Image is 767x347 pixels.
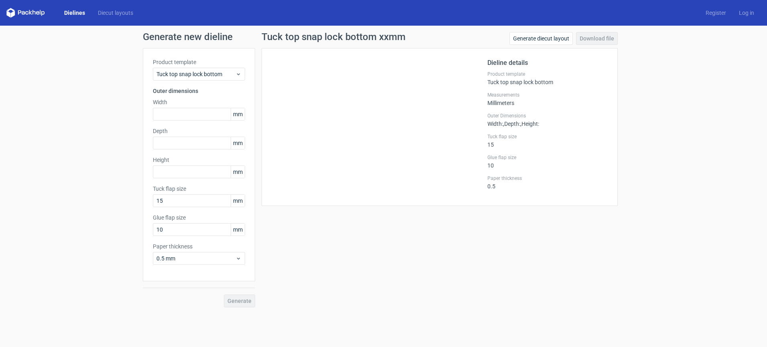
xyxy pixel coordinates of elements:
[487,154,608,161] label: Glue flap size
[143,32,624,42] h1: Generate new dieline
[487,92,608,98] label: Measurements
[58,9,91,17] a: Dielines
[487,71,608,77] label: Product template
[231,195,245,207] span: mm
[153,58,245,66] label: Product template
[520,121,539,127] span: , Height :
[153,185,245,193] label: Tuck flap size
[509,32,573,45] a: Generate diecut layout
[153,156,245,164] label: Height
[231,137,245,149] span: mm
[487,133,608,148] div: 15
[156,70,235,78] span: Tuck top snap lock bottom
[699,9,733,17] a: Register
[153,214,245,222] label: Glue flap size
[91,9,140,17] a: Diecut layouts
[262,32,406,42] h1: Tuck top snap lock bottom xxmm
[231,108,245,120] span: mm
[153,242,245,250] label: Paper thickness
[231,166,245,178] span: mm
[153,98,245,106] label: Width
[156,254,235,262] span: 0.5 mm
[487,113,608,119] label: Outer Dimensions
[153,127,245,135] label: Depth
[487,58,608,68] h2: Dieline details
[153,87,245,95] h3: Outer dimensions
[487,71,608,85] div: Tuck top snap lock bottom
[503,121,520,127] span: , Depth :
[231,224,245,236] span: mm
[487,92,608,106] div: Millimeters
[487,121,503,127] span: Width :
[733,9,761,17] a: Log in
[487,154,608,169] div: 10
[487,175,608,182] label: Paper thickness
[487,175,608,190] div: 0.5
[487,133,608,140] label: Tuck flap size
